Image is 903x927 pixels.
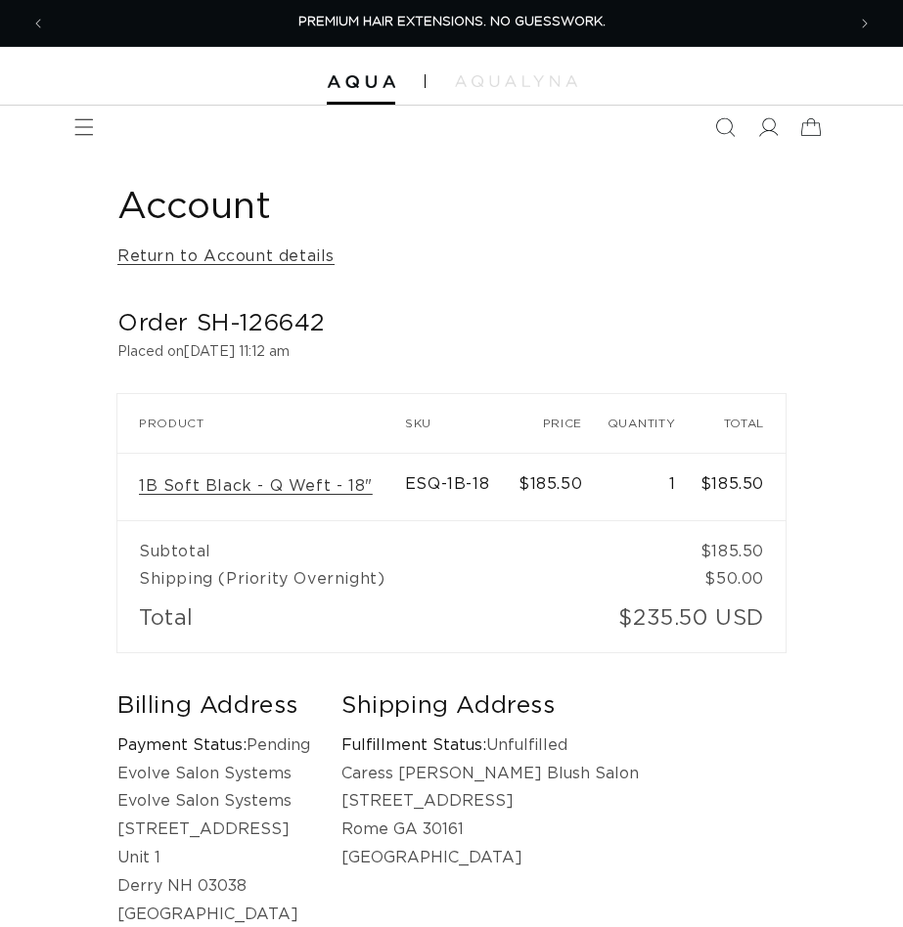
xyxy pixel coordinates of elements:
p: Unfulfilled [341,731,639,760]
th: Product [117,394,405,453]
td: $235.50 USD [604,593,786,652]
th: Quantity [604,394,697,453]
h1: Account [117,184,786,232]
strong: Payment Status: [117,737,247,753]
td: ESQ-1B-18 [405,453,516,520]
p: Placed on [117,340,786,365]
span: $185.50 [519,476,582,492]
span: PREMIUM HAIR EXTENSIONS. NO GUESSWORK. [298,16,606,28]
summary: Search [703,106,746,149]
img: Aqua Hair Extensions [327,75,395,89]
img: aqualyna.com [455,75,577,87]
td: Subtotal [117,520,697,565]
p: Pending [117,731,310,760]
td: 1 [604,453,697,520]
button: Next announcement [843,2,886,45]
button: Previous announcement [17,2,60,45]
summary: Menu [63,106,106,149]
a: 1B Soft Black - Q Weft - 18" [139,476,373,497]
h2: Order SH-126642 [117,309,786,339]
a: Return to Account details [117,243,335,271]
th: SKU [405,394,516,453]
strong: Fulfillment Status: [341,737,486,753]
p: Caress [PERSON_NAME] Blush Salon [STREET_ADDRESS] Rome GA 30161 [GEOGRAPHIC_DATA] [341,760,639,872]
td: Shipping (Priority Overnight) [117,565,697,593]
th: Total [697,394,786,453]
time: [DATE] 11:12 am [184,345,290,359]
h2: Billing Address [117,691,310,722]
th: Price [516,394,605,453]
td: $50.00 [697,565,786,593]
h2: Shipping Address [341,691,639,722]
td: Total [117,593,604,652]
td: $185.50 [697,520,786,565]
td: $185.50 [697,453,786,520]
